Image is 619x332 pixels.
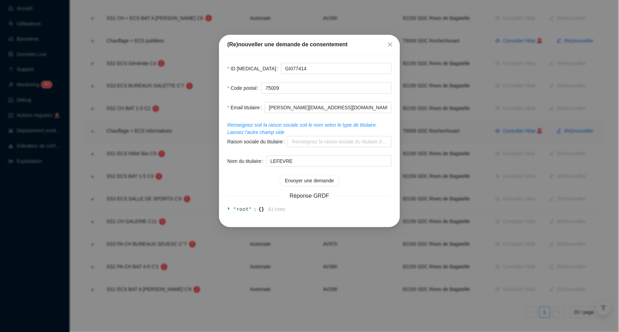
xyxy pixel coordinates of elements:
span: close [387,42,393,47]
button: Envoyer une demande [280,175,340,186]
input: ID PCE [281,63,392,74]
span: Envoyer une demande [285,177,334,184]
label: Code postal [227,82,261,94]
input: Code postal [261,82,392,94]
input: Email titulaire [265,102,392,113]
span: Fermer [385,42,396,47]
label: Email titulaire [227,102,265,113]
input: Nom du titulaire [266,156,392,167]
label: ID PCE [227,63,281,74]
label: Raison sociale du titulaire [227,136,288,147]
span: " [233,206,236,212]
label: Nom du titulaire [227,156,266,167]
span: Renseignez soit la raison sociale soit le nom selon le type de titulaire. Laissez l'autre champ vide [227,122,377,135]
span: Réponse GRDF [284,192,335,200]
span: 0 item s [268,206,285,212]
span: : [254,206,257,213]
div: (Re)nouveller une demande de consentement [227,40,392,49]
span: " [249,206,252,212]
input: Raison sociale du titulaire [288,136,392,147]
span: { [259,206,261,213]
span: } [261,206,264,213]
button: Close [385,39,396,50]
span: root [236,206,249,212]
